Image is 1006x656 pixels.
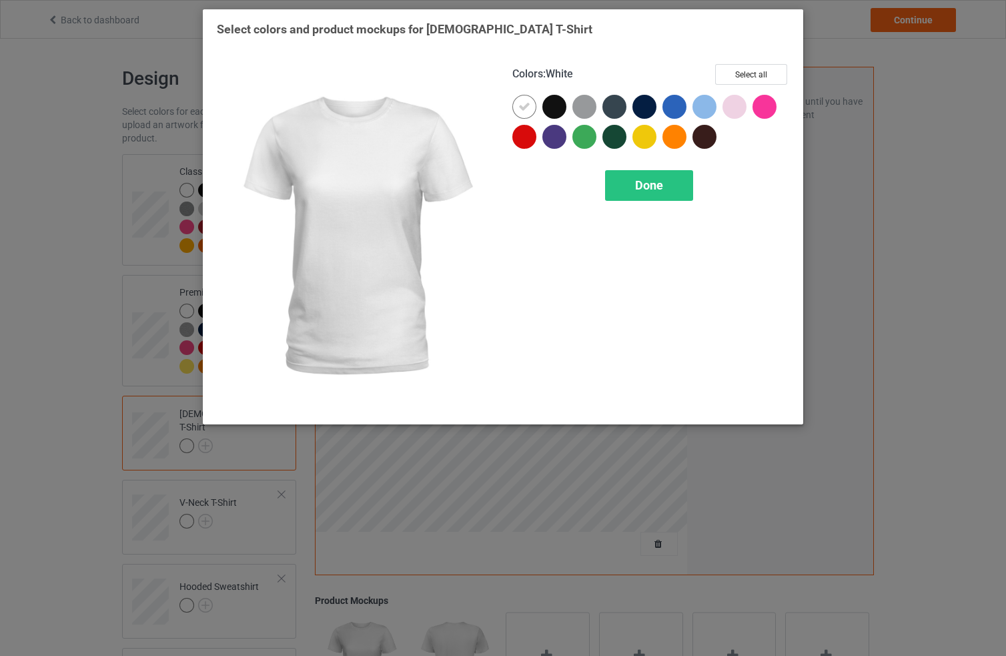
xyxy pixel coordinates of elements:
span: Done [635,178,663,192]
img: regular.jpg [217,64,494,410]
span: Colors [512,67,543,80]
span: Select colors and product mockups for [DEMOGRAPHIC_DATA] T-Shirt [217,22,592,36]
span: White [546,67,573,80]
h4: : [512,67,573,81]
button: Select all [715,64,787,85]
